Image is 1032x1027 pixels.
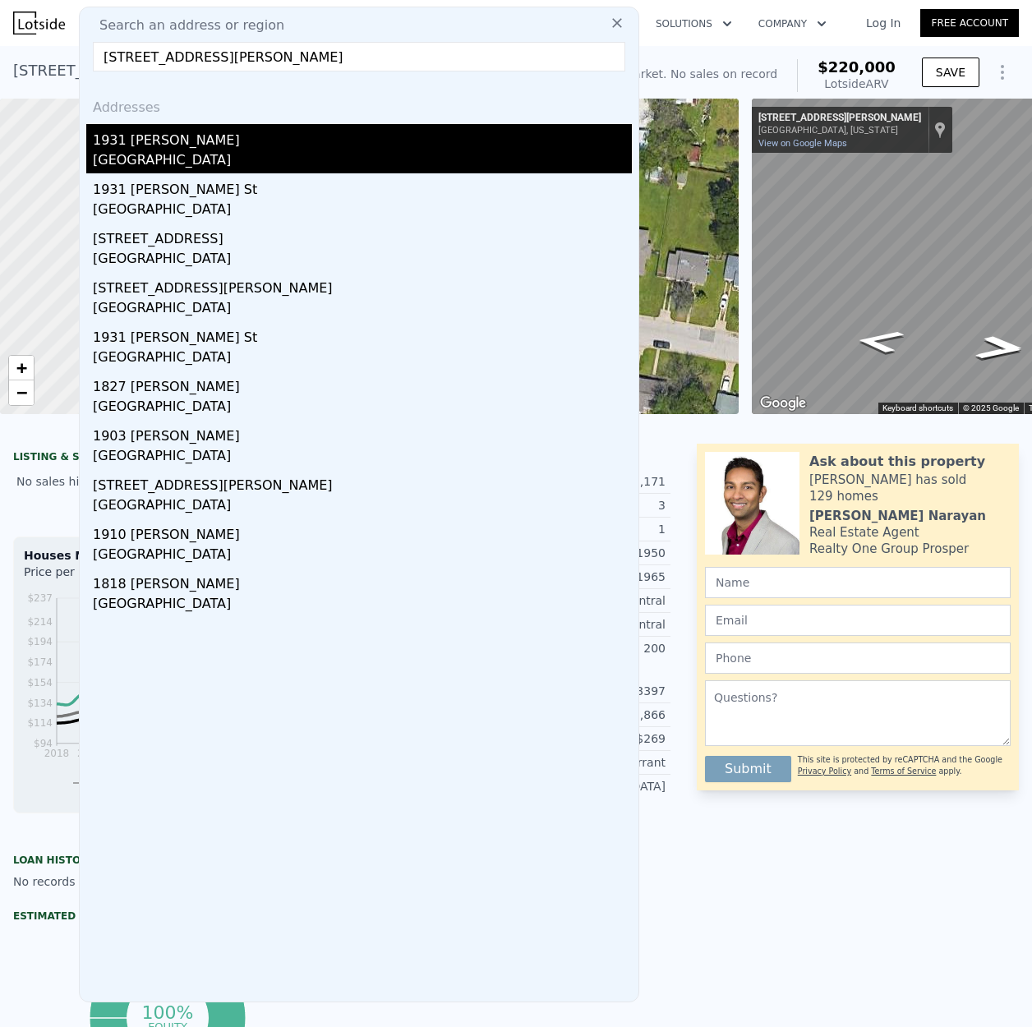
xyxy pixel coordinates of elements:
div: 1910 [PERSON_NAME] [93,518,632,545]
div: This site is protected by reCAPTCHA and the Google and apply. [798,749,1011,782]
div: [GEOGRAPHIC_DATA] [93,348,632,371]
div: 1818 [PERSON_NAME] [93,568,632,594]
div: Ask about this property [809,452,985,472]
div: No sales history record for this property. [13,467,322,496]
div: LISTING & SALE HISTORY [13,450,322,467]
div: [STREET_ADDRESS][PERSON_NAME] [93,469,632,495]
span: Search an address or region [86,16,284,35]
tspan: $154 [27,677,53,689]
div: 1827 [PERSON_NAME] [93,371,632,397]
button: Solutions [643,9,745,39]
div: 1931 [PERSON_NAME] St [93,321,632,348]
div: Realty One Group Prosper [809,541,969,557]
tspan: $114 [27,717,53,729]
div: [GEOGRAPHIC_DATA] [93,495,632,518]
a: Privacy Policy [798,767,851,776]
button: SAVE [922,58,979,87]
div: Lotside ARV [818,76,896,92]
input: Enter an address, city, region, neighborhood or zip code [93,42,625,71]
div: [STREET_ADDRESS] [93,223,632,249]
div: Price per Square Foot [24,564,168,590]
tspan: $214 [27,616,53,628]
div: [STREET_ADDRESS][PERSON_NAME] [93,272,632,298]
div: [STREET_ADDRESS][PERSON_NAME] [758,112,921,125]
path: Go West, Arlie Ave [834,324,924,359]
a: Free Account [920,9,1019,37]
div: [GEOGRAPHIC_DATA] [93,446,632,469]
tspan: 2019 [77,748,103,759]
div: [GEOGRAPHIC_DATA], [US_STATE] [758,125,921,136]
div: No records available. [13,873,322,890]
a: Zoom out [9,380,34,405]
button: Keyboard shortcuts [882,403,953,414]
a: Terms of Service [871,767,936,776]
a: Open this area in Google Maps (opens a new window) [756,393,810,414]
tspan: $94 [34,738,53,749]
div: 1931 [PERSON_NAME] St [93,173,632,200]
button: Company [745,9,840,39]
span: $220,000 [818,58,896,76]
tspan: 2018 [44,748,70,759]
div: [STREET_ADDRESS][PERSON_NAME] , [GEOGRAPHIC_DATA] , [GEOGRAPHIC_DATA] 76116 [13,59,577,82]
span: © 2025 Google [963,403,1019,412]
div: Loan history from public records [13,854,322,867]
div: Off Market. No sales on record [603,66,777,82]
tspan: $237 [27,592,53,604]
div: Estimated Equity [13,910,322,923]
button: Show Options [986,56,1019,89]
span: − [16,382,27,403]
div: [GEOGRAPHIC_DATA] [93,150,632,173]
div: Houses Median Sale [24,547,311,564]
a: Zoom in [9,356,34,380]
input: Name [705,567,1011,598]
a: Log In [846,15,920,31]
div: Addresses [86,85,632,124]
input: Email [705,605,1011,636]
div: [GEOGRAPHIC_DATA] [93,594,632,617]
div: [PERSON_NAME] Narayan [809,508,986,524]
div: Real Estate Agent [809,524,919,541]
div: 1903 [PERSON_NAME] [93,420,632,446]
div: [GEOGRAPHIC_DATA] [93,397,632,420]
div: [GEOGRAPHIC_DATA] [93,200,632,223]
a: Show location on map [934,121,946,139]
div: [GEOGRAPHIC_DATA] [93,249,632,272]
tspan: $174 [27,656,53,668]
span: + [16,357,27,378]
a: View on Google Maps [758,138,847,149]
div: [GEOGRAPHIC_DATA] [93,545,632,568]
tspan: 100% [142,1002,194,1023]
tspan: $134 [27,698,53,709]
div: [GEOGRAPHIC_DATA] [93,298,632,321]
tspan: $194 [27,636,53,647]
img: Lotside [13,12,65,35]
div: 1931 [PERSON_NAME] [93,124,632,150]
input: Phone [705,642,1011,674]
div: [PERSON_NAME] has sold 129 homes [809,472,1011,504]
img: Google [756,393,810,414]
button: Submit [705,756,791,782]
